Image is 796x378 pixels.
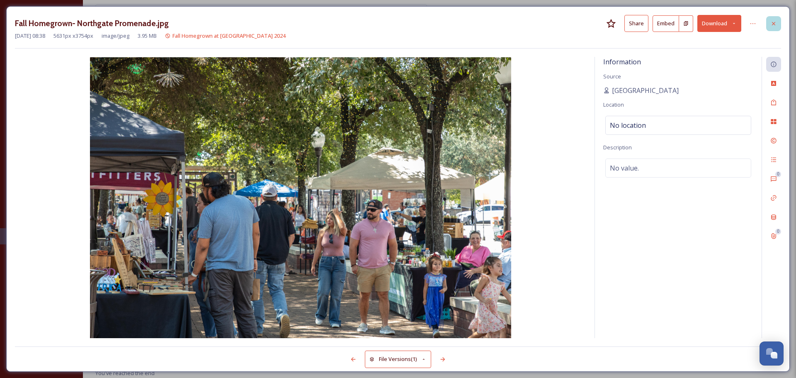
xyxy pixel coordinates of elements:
img: 54065756542.jpg [15,57,586,338]
span: Location [603,101,624,108]
span: [GEOGRAPHIC_DATA] [612,85,679,95]
span: 3.95 MB [138,32,157,40]
span: [DATE] 08:38 [15,32,45,40]
span: 5631 px x 3754 px [53,32,93,40]
h3: Fall Homegrown- Northgate Promenade.jpg [15,17,169,29]
span: No location [610,120,646,130]
span: Fall Homegrown at [GEOGRAPHIC_DATA] 2024 [172,32,286,39]
span: No value. [610,163,639,173]
span: Description [603,144,632,151]
button: File Versions(1) [365,351,431,368]
div: 0 [775,171,781,177]
button: Open Chat [760,341,784,366]
span: image/jpeg [102,32,129,40]
span: Source [603,73,621,80]
button: Download [697,15,741,32]
span: Information [603,57,641,66]
button: Embed [653,15,679,32]
button: Share [624,15,648,32]
div: 0 [775,229,781,234]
